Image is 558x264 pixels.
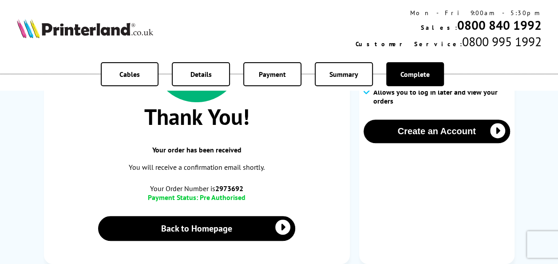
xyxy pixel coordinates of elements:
b: 2973692 [215,184,243,193]
p: You will receive a confirmation email shortly. [53,161,341,173]
span: Your order has been received [53,145,341,154]
span: Customer Service: [355,40,462,48]
img: Printerland Logo [17,19,153,38]
span: Details [190,70,212,79]
span: Sales: [420,24,457,32]
button: Create an Account [364,120,510,143]
span: Pre Authorised [200,193,245,202]
span: Payment Status: [148,193,198,202]
span: Thank You! [53,102,341,131]
span: Allows you to log in later and view your orders [373,88,510,105]
a: Back to Homepage [98,216,296,241]
span: Cables [119,70,140,79]
span: Complete [400,70,430,79]
a: 0800 840 1992 [457,17,541,33]
div: Mon - Fri 9:00am - 5:30pm [355,9,541,17]
span: 0800 995 1992 [462,33,541,50]
span: Your Order Number is [53,184,341,193]
span: Payment [259,70,286,79]
span: Summary [329,70,358,79]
